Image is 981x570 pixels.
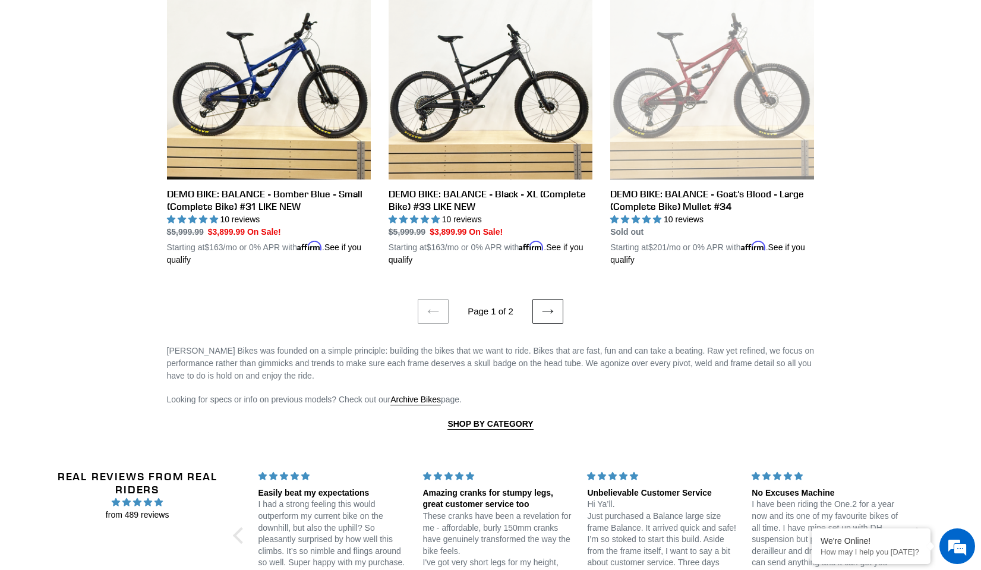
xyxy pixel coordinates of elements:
[447,419,533,430] a: SHOP BY CATEGORY
[423,470,573,483] div: 5 stars
[587,470,737,483] div: 5 stars
[49,496,226,509] span: 4.96 stars
[69,150,164,270] span: We're online!
[447,419,533,429] strong: SHOP BY CATEGORY
[587,487,737,499] div: Unbelievable Customer Service
[49,470,226,496] h2: Real Reviews from Real Riders
[752,470,902,483] div: 5 stars
[821,536,922,546] div: We're Online!
[195,6,223,34] div: Minimize live chat window
[167,395,462,405] span: Looking for specs or info on previous models? Check out our page.
[167,345,815,382] p: [PERSON_NAME] Bikes was founded on a simple principle: building the bikes that we want to ride. B...
[80,67,217,82] div: Chat with us now
[258,470,409,483] div: 5 stars
[821,547,922,556] p: How may I help you today?
[49,509,226,521] span: from 489 reviews
[752,487,902,499] div: No Excuses Machine
[258,487,409,499] div: Easily beat my expectations
[6,325,226,366] textarea: Type your message and hit 'Enter'
[452,305,530,319] li: Page 1 of 2
[258,499,409,569] p: I had a strong feeling this would outperform my current bike on the downhill, but also the uphill...
[423,487,573,511] div: Amazing cranks for stumpy legs, great customer service too
[390,395,441,405] a: Archive Bikes
[38,59,68,89] img: d_696896380_company_1647369064580_696896380
[13,65,31,83] div: Navigation go back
